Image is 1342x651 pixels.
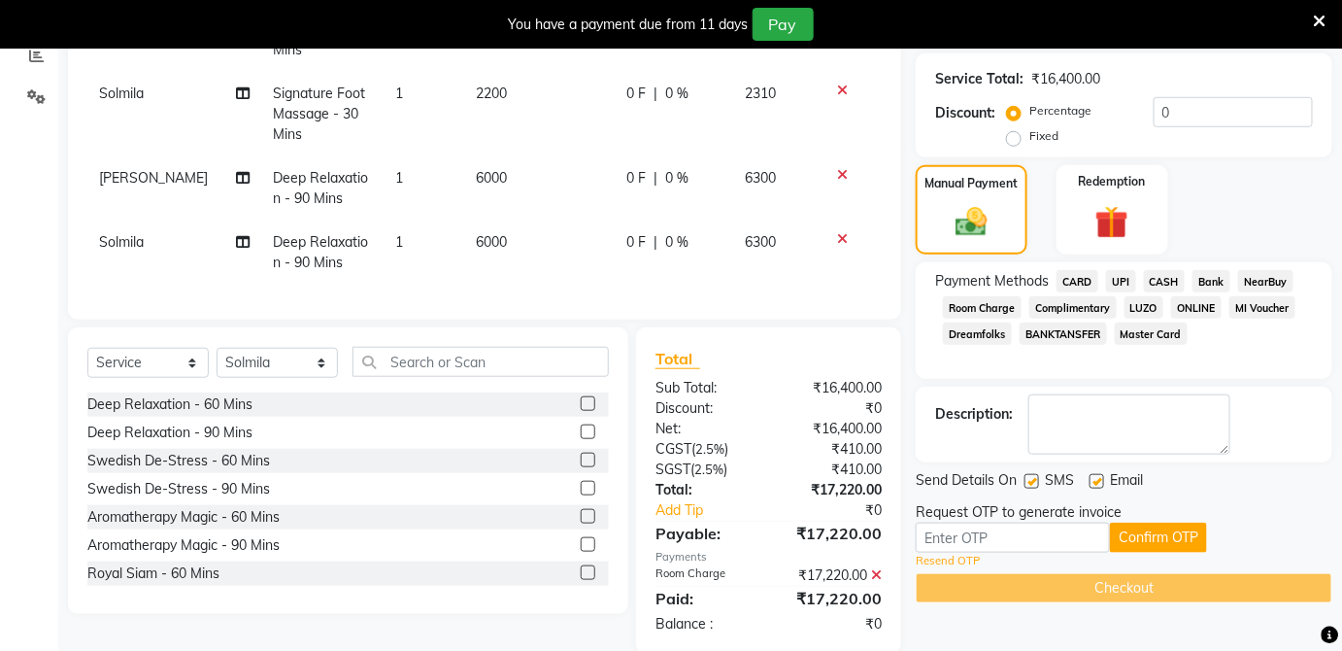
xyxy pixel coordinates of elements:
[626,232,646,253] span: 0 F
[395,85,403,102] span: 1
[641,398,769,419] div: Discount:
[768,419,896,439] div: ₹16,400.00
[99,233,144,251] span: Solmila
[395,233,403,251] span: 1
[745,169,776,187] span: 6300
[1115,323,1189,345] span: Master Card
[626,168,646,188] span: 0 F
[641,480,769,500] div: Total:
[768,565,896,586] div: ₹17,220.00
[768,460,896,480] div: ₹410.00
[1110,470,1143,495] span: Email
[476,85,507,102] span: 2200
[655,349,700,369] span: Total
[1144,270,1186,292] span: CASH
[745,233,776,251] span: 6300
[87,479,270,499] div: Swedish De-Stress - 90 Mins
[1020,323,1107,345] span: BANKTANSFER
[476,169,507,187] span: 6000
[641,587,769,610] div: Paid:
[395,169,403,187] span: 1
[768,522,896,545] div: ₹17,220.00
[274,85,366,143] span: Signature Foot Massage - 30 Mins
[654,168,657,188] span: |
[1106,270,1136,292] span: UPI
[509,15,749,35] div: You have a payment due from 11 days
[87,423,252,443] div: Deep Relaxation - 90 Mins
[641,419,769,439] div: Net:
[87,507,280,528] div: Aromatherapy Magic - 60 Mins
[641,378,769,398] div: Sub Total:
[274,169,369,207] span: Deep Relaxation - 90 Mins
[768,398,896,419] div: ₹0
[935,103,995,123] div: Discount:
[1057,270,1098,292] span: CARD
[789,500,896,521] div: ₹0
[753,8,814,41] button: Pay
[1085,202,1139,244] img: _gift.svg
[655,461,690,478] span: SGST
[1029,127,1058,145] label: Fixed
[916,502,1122,523] div: Request OTP to generate invoice
[768,614,896,634] div: ₹0
[1031,69,1100,89] div: ₹16,400.00
[654,232,657,253] span: |
[1238,270,1293,292] span: NearBuy
[87,394,252,415] div: Deep Relaxation - 60 Mins
[1079,173,1146,190] label: Redemption
[916,553,980,569] a: Resend OTP
[654,84,657,104] span: |
[935,69,1023,89] div: Service Total:
[87,451,270,471] div: Swedish De-Stress - 60 Mins
[99,169,208,187] span: [PERSON_NAME]
[935,271,1049,291] span: Payment Methods
[924,175,1018,192] label: Manual Payment
[768,439,896,460] div: ₹410.00
[352,347,609,377] input: Search or Scan
[745,85,776,102] span: 2310
[99,85,144,102] span: Solmila
[1171,296,1222,319] span: ONLINE
[1110,523,1207,553] button: Confirm OTP
[665,84,688,104] span: 0 %
[665,168,688,188] span: 0 %
[641,460,769,480] div: ( )
[1045,470,1074,495] span: SMS
[935,404,1013,425] div: Description:
[768,378,896,398] div: ₹16,400.00
[1029,296,1117,319] span: Complimentary
[274,233,369,271] span: Deep Relaxation - 90 Mins
[1192,270,1230,292] span: Bank
[641,522,769,545] div: Payable:
[665,232,688,253] span: 0 %
[946,204,997,241] img: _cash.svg
[641,565,769,586] div: Room Charge
[916,523,1110,553] input: Enter OTP
[916,470,1017,495] span: Send Details On
[87,564,219,584] div: Royal Siam - 60 Mins
[943,296,1022,319] span: Room Charge
[1029,102,1091,120] label: Percentage
[641,500,789,521] a: Add Tip
[768,587,896,610] div: ₹17,220.00
[943,323,1012,345] span: Dreamfolks
[641,614,769,634] div: Balance :
[87,535,280,556] div: Aromatherapy Magic - 90 Mins
[655,549,882,565] div: Payments
[695,441,724,457] span: 2.5%
[626,84,646,104] span: 0 F
[655,440,691,458] span: CGST
[476,233,507,251] span: 6000
[1124,296,1164,319] span: LUZO
[1229,296,1295,319] span: MI Voucher
[768,480,896,500] div: ₹17,220.00
[694,462,723,477] span: 2.5%
[641,439,769,460] div: ( )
